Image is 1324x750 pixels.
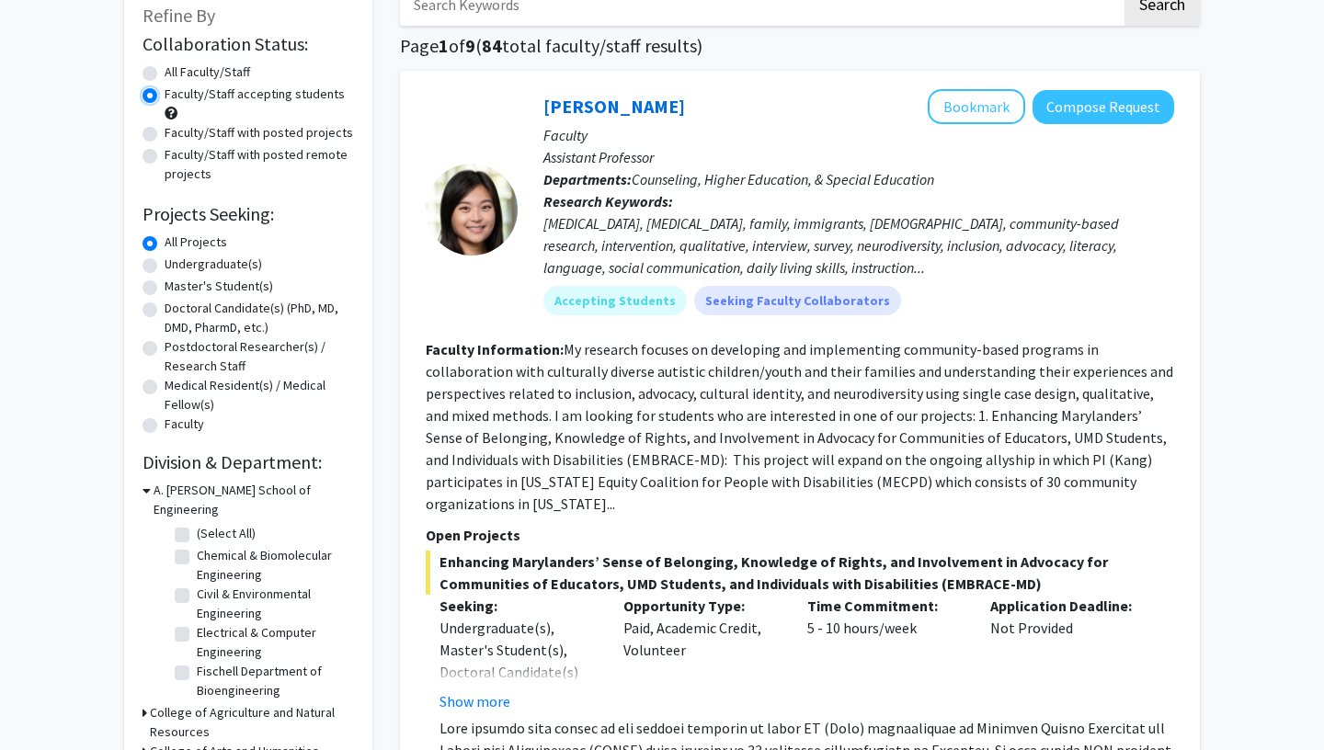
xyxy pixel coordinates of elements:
p: Seeking: [439,595,596,617]
span: 1 [439,34,449,57]
button: Show more [439,690,510,712]
label: Fischell Department of Bioengineering [197,662,349,700]
p: Assistant Professor [543,146,1174,168]
p: Time Commitment: [807,595,964,617]
b: Faculty Information: [426,340,564,358]
label: Postdoctoral Researcher(s) / Research Staff [165,337,354,376]
label: Electrical & Computer Engineering [197,623,349,662]
p: Opportunity Type: [623,595,780,617]
h3: A. [PERSON_NAME] School of Engineering [154,481,354,519]
div: 5 - 10 hours/week [793,595,977,712]
b: Departments: [543,170,632,188]
label: Master's Student(s) [165,277,273,296]
h3: College of Agriculture and Natural Resources [150,703,354,742]
label: Faculty/Staff with posted projects [165,123,353,142]
label: All Faculty/Staff [165,62,250,82]
label: (Select All) [197,524,256,543]
mat-chip: Accepting Students [543,286,687,315]
label: Faculty/Staff with posted remote projects [165,145,354,184]
div: Not Provided [976,595,1160,712]
div: Paid, Academic Credit, Volunteer [610,595,793,712]
mat-chip: Seeking Faculty Collaborators [694,286,901,315]
fg-read-more: My research focuses on developing and implementing community-based programs in collaboration with... [426,340,1173,513]
div: Undergraduate(s), Master's Student(s), Doctoral Candidate(s) (PhD, MD, DMD, PharmD, etc.) [439,617,596,727]
label: Civil & Environmental Engineering [197,585,349,623]
iframe: Chat [14,667,78,736]
p: Application Deadline: [990,595,1147,617]
label: Chemical & Biomolecular Engineering [197,546,349,585]
label: All Projects [165,233,227,252]
button: Add Veronica Kang to Bookmarks [928,89,1025,124]
span: 9 [465,34,475,57]
label: Faculty [165,415,204,434]
p: Faculty [543,124,1174,146]
label: Faculty/Staff accepting students [165,85,345,104]
a: [PERSON_NAME] [543,95,685,118]
span: Counseling, Higher Education, & Special Education [632,170,934,188]
h2: Division & Department: [143,451,354,473]
p: Open Projects [426,524,1174,546]
button: Compose Request to Veronica Kang [1033,90,1174,124]
b: Research Keywords: [543,192,673,210]
label: Doctoral Candidate(s) (PhD, MD, DMD, PharmD, etc.) [165,299,354,337]
span: Enhancing Marylanders’ Sense of Belonging, Knowledge of Rights, and Involvement in Advocacy for C... [426,551,1174,595]
label: Medical Resident(s) / Medical Fellow(s) [165,376,354,415]
span: Refine By [143,4,215,27]
h1: Page of ( total faculty/staff results) [400,35,1200,57]
div: [MEDICAL_DATA], [MEDICAL_DATA], family, immigrants, [DEMOGRAPHIC_DATA], community-based research,... [543,212,1174,278]
span: 84 [482,34,502,57]
label: Undergraduate(s) [165,255,262,274]
h2: Collaboration Status: [143,33,354,55]
label: Materials Science & Engineering [197,700,349,739]
h2: Projects Seeking: [143,203,354,225]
